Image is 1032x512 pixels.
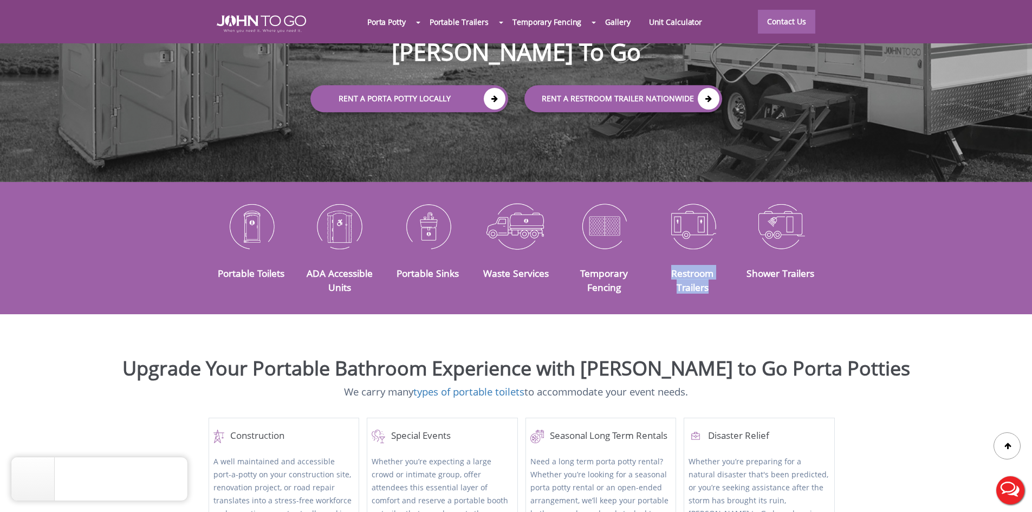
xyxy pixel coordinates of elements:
a: Waste Services [483,267,549,280]
img: Portable-Toilets-icon_N.png [216,198,288,254]
button: Live Chat [989,469,1032,512]
a: Special Events [372,430,512,443]
img: ADA-Accessible-Units-icon_N.png [303,198,375,254]
img: Shower-Trailers-icon_N.png [745,198,817,254]
a: rent a RESTROOM TRAILER Nationwide [524,86,722,113]
img: Waste-Services-icon_N.png [480,198,552,254]
img: Temporary-Fencing-cion_N.png [568,198,640,254]
a: types of portable toilets [413,385,524,398]
a: Gallery [596,10,639,34]
a: ADA Accessible Units [307,267,373,294]
a: Construction [213,430,354,443]
a: Seasonal Long Term Rentals [530,430,671,443]
p: We carry many to accommodate your event needs. [8,385,1024,399]
img: Restroom-Trailers-icon_N.png [657,198,729,254]
a: Portable Trailers [420,10,498,34]
a: Restroom Trailers [671,267,713,294]
a: Rent a Porta Potty Locally [310,86,508,113]
a: Temporary Fencing [580,267,628,294]
img: Portable-Sinks-icon_N.png [392,198,464,254]
a: Shower Trailers [747,267,814,280]
a: Porta Potty [358,10,415,34]
a: Portable Sinks [397,267,459,280]
a: Portable Toilets [218,267,284,280]
h2: Upgrade Your Portable Bathroom Experience with [PERSON_NAME] to Go Porta Potties [8,358,1024,379]
a: Unit Calculator [640,10,712,34]
h4: Disaster Relief [689,430,829,443]
img: JOHN to go [217,15,306,33]
a: Contact Us [758,10,815,34]
a: Temporary Fencing [503,10,590,34]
